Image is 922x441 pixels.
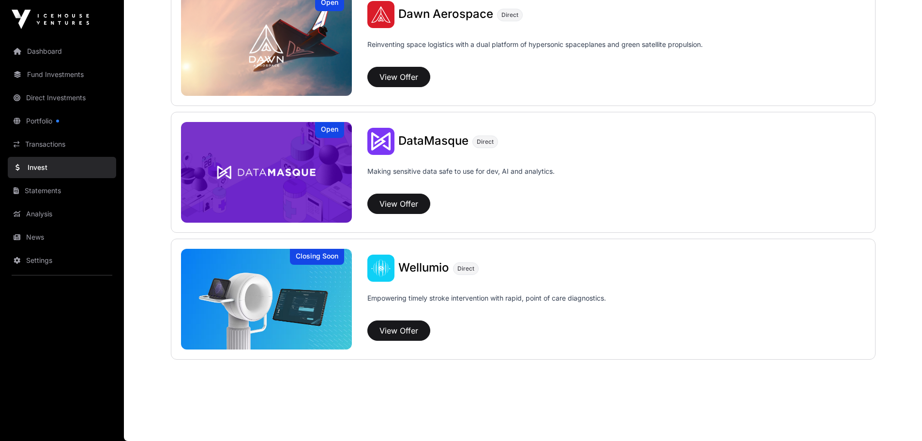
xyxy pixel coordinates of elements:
[12,10,89,29] img: Icehouse Ventures Logo
[367,1,394,28] img: Dawn Aerospace
[367,128,394,155] img: DataMasque
[181,249,352,350] a: WellumioClosing Soon
[181,122,352,223] a: DataMasqueOpen
[477,138,494,146] span: Direct
[367,255,394,282] img: Wellumio
[398,134,469,148] span: DataMasque
[398,260,449,274] span: Wellumio
[8,110,116,132] a: Portfolio
[367,67,430,87] button: View Offer
[501,11,518,19] span: Direct
[181,249,352,350] img: Wellumio
[8,87,116,108] a: Direct Investments
[367,167,555,190] p: Making sensitive data safe to use for dev, AI and analytics.
[8,203,116,225] a: Analysis
[398,7,493,21] span: Dawn Aerospace
[290,249,344,265] div: Closing Soon
[8,180,116,201] a: Statements
[8,227,116,248] a: News
[315,122,344,138] div: Open
[457,265,474,273] span: Direct
[8,41,116,62] a: Dashboard
[367,320,430,341] button: View Offer
[367,194,430,214] button: View Offer
[8,64,116,85] a: Fund Investments
[398,8,493,21] a: Dawn Aerospace
[8,134,116,155] a: Transactions
[367,293,606,317] p: Empowering timely stroke intervention with rapid, point of care diagnostics.
[874,395,922,441] iframe: Chat Widget
[398,262,449,274] a: Wellumio
[367,40,703,63] p: Reinventing space logistics with a dual platform of hypersonic spaceplanes and green satellite pr...
[8,250,116,271] a: Settings
[8,157,116,178] a: Invest
[181,122,352,223] img: DataMasque
[398,135,469,148] a: DataMasque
